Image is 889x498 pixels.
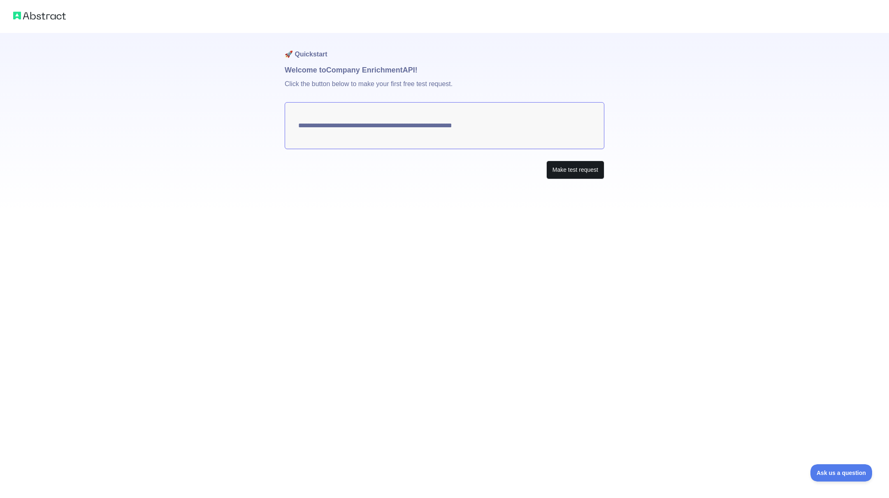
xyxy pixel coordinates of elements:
[13,10,66,21] img: Abstract logo
[546,161,604,179] button: Make test request
[285,33,604,64] h1: 🚀 Quickstart
[810,464,873,482] iframe: Toggle Customer Support
[285,64,604,76] h1: Welcome to Company Enrichment API!
[285,76,604,102] p: Click the button below to make your first free test request.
